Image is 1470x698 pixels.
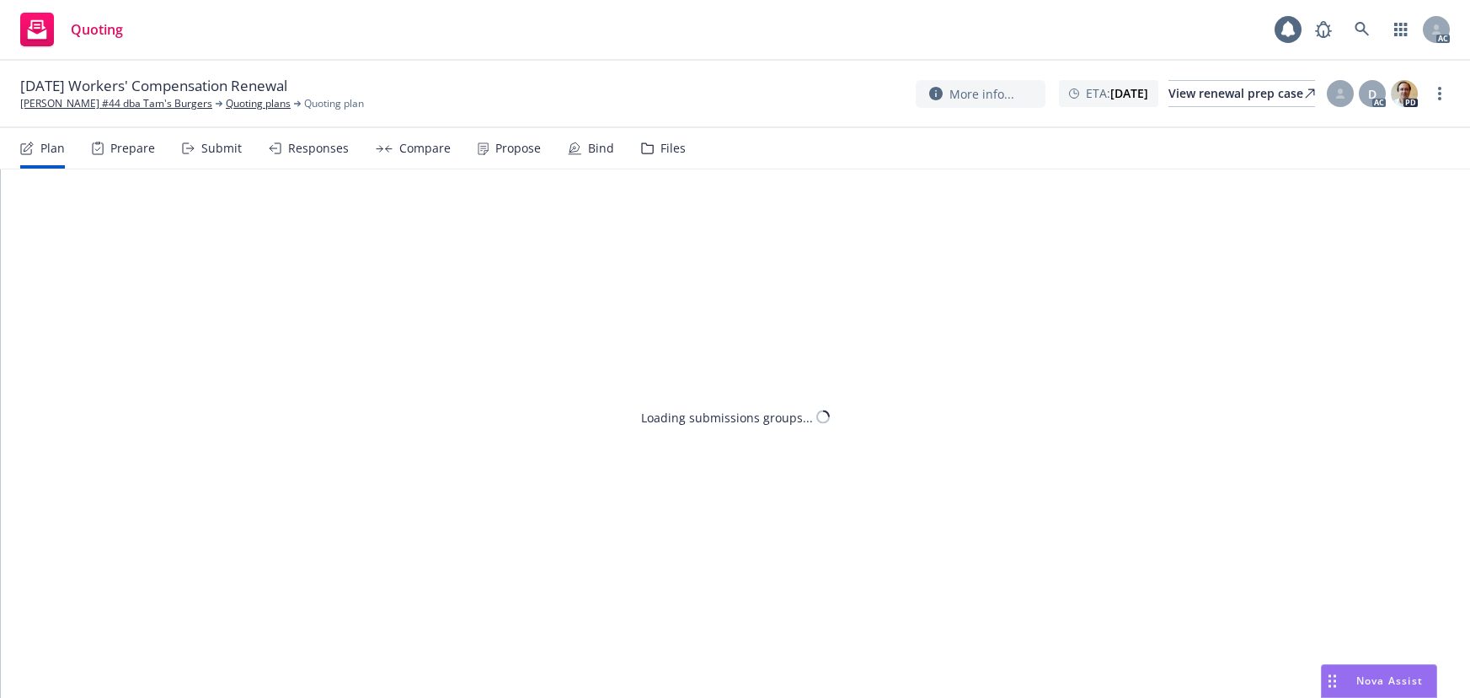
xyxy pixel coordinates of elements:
div: Propose [495,142,541,155]
span: Quoting [71,23,123,36]
strong: [DATE] [1110,85,1148,101]
div: Bind [588,142,614,155]
div: Responses [288,142,349,155]
span: Quoting plan [304,96,364,111]
div: Plan [40,142,65,155]
div: Prepare [110,142,155,155]
a: Search [1345,13,1379,46]
span: More info... [949,85,1014,103]
span: ETA : [1086,84,1148,102]
a: Quoting plans [226,96,291,111]
div: Compare [399,142,451,155]
div: Loading submissions groups... [641,408,813,426]
a: Quoting [13,6,130,53]
a: Report a Bug [1307,13,1340,46]
span: D [1368,85,1376,103]
img: photo [1391,80,1418,107]
a: [PERSON_NAME] #44 dba Tam's Burgers [20,96,212,111]
button: More info... [916,80,1045,108]
div: View renewal prep case [1168,81,1315,106]
span: [DATE] Workers' Compensation Renewal [20,76,287,96]
a: Switch app [1384,13,1418,46]
button: Nova Assist [1321,664,1437,698]
div: Submit [201,142,242,155]
div: Drag to move [1322,665,1343,697]
span: Nova Assist [1356,674,1423,688]
a: View renewal prep case [1168,80,1315,107]
a: more [1430,83,1450,104]
div: Files [660,142,686,155]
